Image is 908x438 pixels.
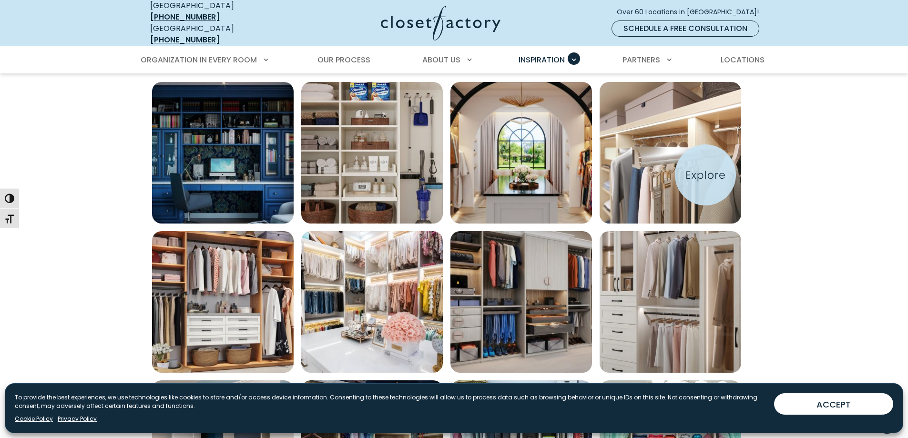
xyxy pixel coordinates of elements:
[450,231,592,373] img: Custom reach-in closet with pant hangers, custom cabinets and drawers
[450,82,592,224] img: Spacious custom walk-in closet with abundant wardrobe space, center island storage
[152,82,294,224] a: Open inspiration gallery to preview enlarged image
[774,393,893,415] button: ACCEPT
[422,54,460,65] span: About Us
[15,415,53,423] a: Cookie Policy
[152,231,294,373] img: Reach-in closet with Two-tone system with Rustic Cherry structure and White Shaker drawer fronts....
[150,11,220,22] a: [PHONE_NUMBER]
[612,20,759,37] a: Schedule a Free Consultation
[150,23,288,46] div: [GEOGRAPHIC_DATA]
[519,54,565,65] span: Inspiration
[600,82,741,224] img: Belt rack accessory
[134,47,775,73] nav: Primary Menu
[301,82,443,224] img: Organized linen and utility closet featuring rolled towels, labeled baskets, and mounted cleaning...
[600,231,741,373] a: Open inspiration gallery to preview enlarged image
[600,82,741,224] a: Open inspiration gallery to preview enlarged image
[721,54,765,65] span: Locations
[150,34,220,45] a: [PHONE_NUMBER]
[15,393,766,410] p: To provide the best experiences, we use technologies like cookies to store and/or access device i...
[617,7,766,17] span: Over 60 Locations in [GEOGRAPHIC_DATA]!
[450,82,592,224] a: Open inspiration gallery to preview enlarged image
[381,6,500,41] img: Closet Factory Logo
[301,231,443,373] img: Custom white melamine system with triple-hang wardrobe rods, gold-tone hanging hardware, and inte...
[450,231,592,373] a: Open inspiration gallery to preview enlarged image
[58,415,97,423] a: Privacy Policy
[622,54,660,65] span: Partners
[301,82,443,224] a: Open inspiration gallery to preview enlarged image
[600,231,741,373] img: Reach-in closet with elegant white wood cabinetry, LED lighting, and pull-out shoe storage and do...
[317,54,370,65] span: Our Process
[152,231,294,373] a: Open inspiration gallery to preview enlarged image
[141,54,257,65] span: Organization in Every Room
[301,231,443,373] a: Open inspiration gallery to preview enlarged image
[152,82,294,224] img: Custom home office with blue built-ins, glass-front cabinets, adjustable shelving, custom drawer ...
[616,4,767,20] a: Over 60 Locations in [GEOGRAPHIC_DATA]!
